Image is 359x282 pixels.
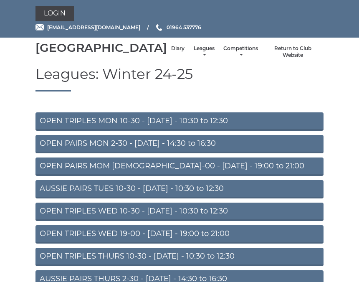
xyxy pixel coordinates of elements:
a: Diary [171,45,185,52]
img: Phone us [156,24,162,31]
h1: Leagues: Winter 24-25 [35,66,324,91]
a: AUSSIE PAIRS TUES 10-30 - [DATE] - 10:30 to 12:30 [35,180,324,198]
a: OPEN TRIPLES THURS 10-30 - [DATE] - 10:30 to 12:30 [35,248,324,266]
a: Leagues [193,45,215,59]
div: [GEOGRAPHIC_DATA] [35,41,167,54]
a: Login [35,6,74,21]
a: OPEN TRIPLES WED 10-30 - [DATE] - 10:30 to 12:30 [35,203,324,221]
img: Email [35,24,44,30]
span: [EMAIL_ADDRESS][DOMAIN_NAME] [47,24,140,30]
a: OPEN PAIRS MON 2-30 - [DATE] - 14:30 to 16:30 [35,135,324,153]
a: OPEN TRIPLES WED 19-00 - [DATE] - 19:00 to 21:00 [35,225,324,244]
a: OPEN PAIRS MOM [DEMOGRAPHIC_DATA]-00 - [DATE] - 19:00 to 21:00 [35,158,324,176]
a: Competitions [223,45,258,59]
a: OPEN TRIPLES MON 10-30 - [DATE] - 10:30 to 12:30 [35,112,324,131]
a: Email [EMAIL_ADDRESS][DOMAIN_NAME] [35,23,140,31]
a: Phone us 01964 537776 [155,23,201,31]
a: Return to Club Website [266,45,319,59]
span: 01964 537776 [167,24,201,30]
